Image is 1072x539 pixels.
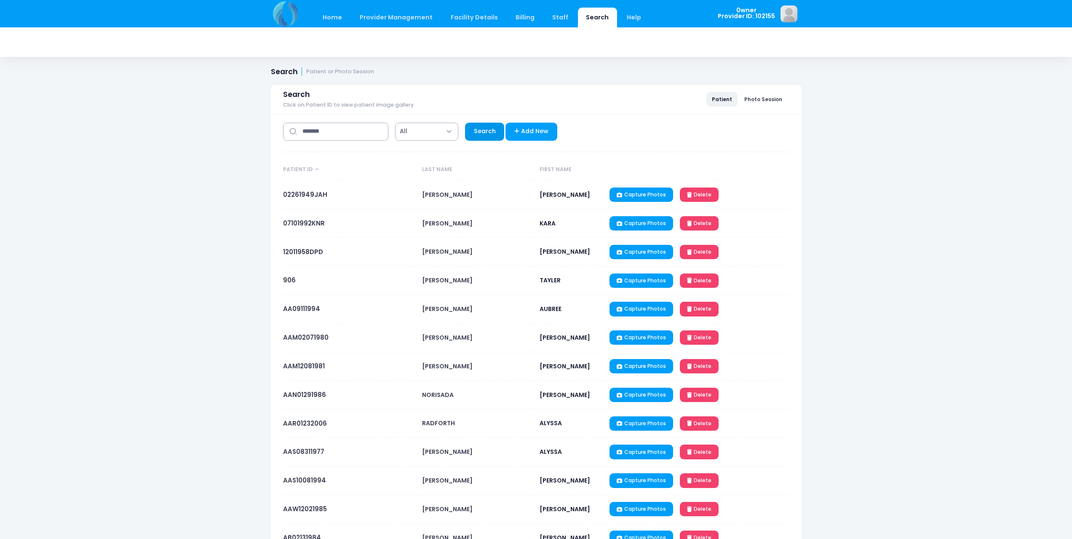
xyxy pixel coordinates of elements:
span: ALYSSA [540,448,562,456]
a: Delete [680,388,719,402]
span: [PERSON_NAME] [540,362,590,370]
a: Facility Details [442,8,506,27]
a: Help [618,8,649,27]
a: AA09111994 [283,304,320,313]
a: AAR01232006 [283,419,327,428]
span: [PERSON_NAME] [422,219,473,228]
th: Patient ID: activate to sort column descending [283,159,418,181]
a: Provider Management [352,8,441,27]
span: [PERSON_NAME] [422,276,473,284]
span: TAYLER [540,276,561,284]
a: Capture Photos [610,388,673,402]
a: Add New [505,123,557,141]
a: AAS08311977 [283,447,324,456]
span: All [400,127,407,136]
span: KARA [540,219,556,228]
span: Click on Patient ID to view patient image gallery [283,102,414,108]
span: NORISADA [422,391,454,399]
a: 12011958DPD [283,247,323,256]
a: Delete [680,274,719,288]
a: Capture Photos [610,188,673,202]
a: Capture Photos [610,502,673,516]
span: [PERSON_NAME] [422,362,473,370]
a: Photo Session [739,92,788,106]
small: Patient or Photo Session [306,69,374,75]
span: All [395,123,458,141]
span: [PERSON_NAME] [540,190,590,199]
span: RADFORTH [422,419,455,427]
a: Delete [680,245,719,259]
a: 906 [283,276,296,284]
a: Delete [680,359,719,373]
span: [PERSON_NAME] [422,333,473,342]
a: Delete [680,330,719,345]
a: Billing [507,8,543,27]
a: Capture Photos [610,330,673,345]
a: AAN01291986 [283,390,326,399]
a: Capture Photos [610,302,673,316]
a: Delete [680,216,719,231]
span: ALYSSA [540,419,562,427]
span: [PERSON_NAME] [540,391,590,399]
th: First Name: activate to sort column ascending [535,159,605,181]
span: [PERSON_NAME] [422,305,473,313]
span: [PERSON_NAME] [422,505,473,513]
span: Search [283,90,310,99]
a: Capture Photos [610,216,673,231]
a: AAW12021985 [283,504,327,513]
a: Staff [544,8,577,27]
a: Home [315,8,350,27]
a: Delete [680,473,719,488]
a: Delete [680,416,719,431]
h1: Search [271,67,374,76]
span: [PERSON_NAME] [422,448,473,456]
a: Capture Photos [610,473,673,488]
a: Delete [680,188,719,202]
a: Delete [680,502,719,516]
a: Search [465,123,504,141]
a: AAM12081981 [283,362,325,370]
a: Capture Photos [610,274,673,288]
span: [PERSON_NAME] [540,505,590,513]
span: [PERSON_NAME] [540,247,590,256]
span: [PERSON_NAME] [422,247,473,256]
img: image [781,5,797,22]
span: 0wner Provider ID: 102155 [718,7,775,19]
a: AAS10081994 [283,476,326,485]
th: Last Name: activate to sort column ascending [418,159,535,181]
a: 07101992KNR [283,219,325,228]
a: Patient [706,92,738,106]
a: Delete [680,302,719,316]
a: 02261949JAH [283,190,327,199]
span: [PERSON_NAME] [422,476,473,485]
span: [PERSON_NAME] [540,333,590,342]
a: Delete [680,445,719,459]
a: Capture Photos [610,416,673,431]
a: Search [578,8,617,27]
a: Capture Photos [610,359,673,373]
a: Capture Photos [610,445,673,459]
a: Capture Photos [610,245,673,259]
span: [PERSON_NAME] [540,476,590,485]
span: AUBREE [540,305,561,313]
span: [PERSON_NAME] [422,190,473,199]
a: AAM02071980 [283,333,329,342]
